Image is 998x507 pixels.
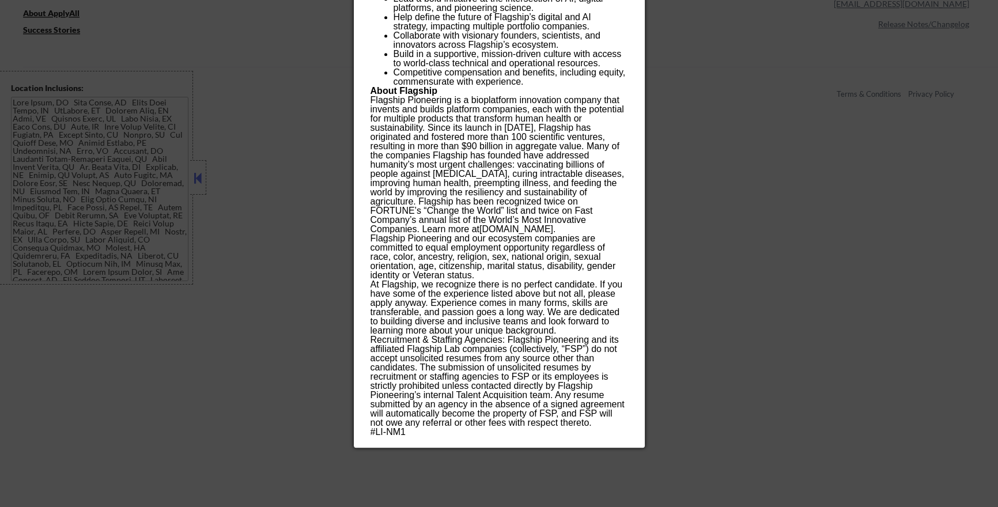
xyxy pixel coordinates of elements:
[394,31,600,50] span: Collaborate with visionary founders, scientists, and innovators across Flagship’s ecosystem.
[371,86,437,96] span: About Flagship
[553,224,555,234] span: .
[371,427,406,437] span: #LI-NM1
[394,67,626,86] span: Competitive compensation and benefits, including equity, commensurate with experience.
[371,233,616,280] span: Flagship Pioneering and our ecosystem companies are committed to equal employment opportunity reg...
[371,279,623,335] span: At Flagship, we recognize there is no perfect candidate. If you have some of the experience liste...
[371,95,625,234] span: Flagship Pioneering is a bioplatform innovation company that invents and builds platform companie...
[371,335,625,427] span: Recruitment & Staffing Agencies: Flagship Pioneering and its affiliated Flagship Lab companies (c...
[479,224,553,234] a: [DOMAIN_NAME]
[394,12,591,31] span: Help define the future of Flagship’s digital and AI strategy, impacting multiple portfolio compan...
[394,49,622,68] span: Build in a supportive, mission-driven culture with access to world-class technical and operationa...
